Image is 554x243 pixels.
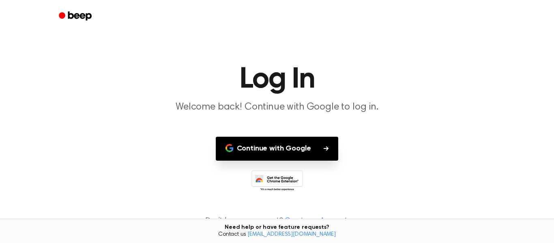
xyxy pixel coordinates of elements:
[69,65,485,94] h1: Log In
[5,231,549,239] span: Contact us
[10,215,544,226] p: Don’t have an account?
[53,9,99,24] a: Beep
[247,232,336,237] a: [EMAIL_ADDRESS][DOMAIN_NAME]
[216,137,339,161] button: Continue with Google
[285,215,347,226] a: Create an Account
[121,101,433,114] p: Welcome back! Continue with Google to log in.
